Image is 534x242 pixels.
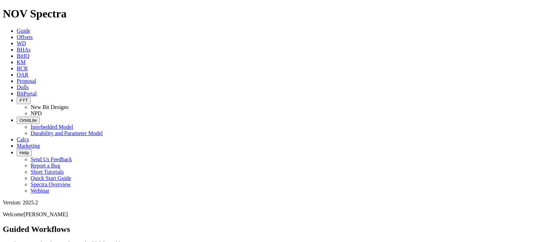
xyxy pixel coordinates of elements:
[17,28,30,34] a: Guide
[17,78,36,84] a: Proposal
[3,7,531,20] h1: NOV Spectra
[31,181,71,187] a: Spectra Overview
[31,124,73,130] a: Interbedded Model
[17,84,29,90] a: Dulls
[3,225,531,234] h2: Guided Workflows
[17,47,31,53] a: BHAs
[17,143,40,149] a: Marketing
[31,175,71,181] a: Quick Start Guide
[17,53,29,59] a: BitIQ
[3,200,531,206] div: Version: 2025.2
[17,34,33,40] a: Offsets
[31,188,49,194] a: Webinar
[17,149,32,156] button: Help
[17,97,31,104] button: FTT
[17,91,37,96] a: BitPortal
[19,98,28,103] span: FTT
[31,104,68,110] a: New Bit Designs
[31,110,42,116] a: NPD
[17,65,28,71] a: BCR
[17,59,26,65] a: KM
[17,72,29,78] a: OAR
[3,211,531,218] p: Welcome
[24,211,68,217] span: [PERSON_NAME]
[17,40,26,46] a: WD
[17,117,40,124] button: OrbitLite
[31,169,64,175] a: Short Tutorials
[31,163,60,169] a: Report a Bug
[31,156,72,162] a: Send Us Feedback
[17,136,29,142] a: Calcs
[19,150,29,155] span: Help
[19,118,37,123] span: OrbitLite
[31,130,103,136] a: Durability and Parameter Model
